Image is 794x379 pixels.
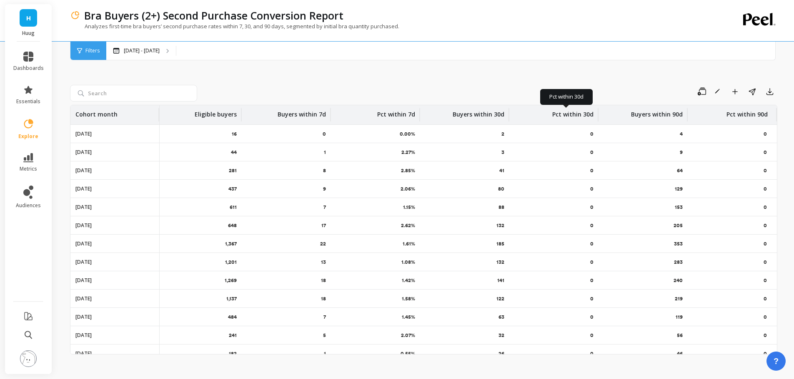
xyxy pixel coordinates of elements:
p: Pct within 90d [726,105,768,119]
p: 0 [764,332,769,339]
p: 0 [590,186,594,192]
p: Analyzes first-time bra buyers’ second purchase rates within 7, 30, and 90 days, segmented by ini... [70,22,399,30]
p: 119 [676,314,683,320]
p: 2.07% [401,332,415,339]
p: [DATE] [75,240,92,247]
p: 16 [232,131,237,137]
p: Buyers within 90d [631,105,683,119]
p: 1,201 [225,259,237,265]
p: 122 [496,295,504,302]
p: 0 [590,332,594,339]
p: [DATE] [75,131,92,137]
p: 9 [323,186,326,192]
p: [DATE] [75,332,92,339]
p: [DATE] [75,222,92,229]
p: 0 [590,222,594,229]
p: Cohort month [75,105,118,119]
p: [DATE] [75,314,92,320]
p: 1.08% [401,259,415,265]
p: 64 [677,167,683,174]
p: 2.62% [401,222,415,229]
p: 0 [764,167,769,174]
p: 437 [228,186,237,192]
p: 0 [323,131,326,137]
p: [DATE] [75,204,92,211]
p: 0 [764,149,769,156]
p: 2 [501,131,504,137]
p: Pct within 30d [552,105,594,119]
p: 0 [590,131,594,137]
span: H [26,13,31,23]
span: essentials [16,98,40,105]
p: 2.06% [401,186,415,192]
p: 5 [323,332,326,339]
p: 132 [496,222,504,229]
p: 182 [229,350,237,357]
span: dashboards [13,65,44,72]
p: 0 [764,277,769,284]
button: ? [766,352,786,371]
p: 1.15% [403,204,415,211]
p: 283 [674,259,683,265]
span: explore [18,133,38,140]
p: 1 [324,149,326,156]
span: metrics [20,166,37,172]
p: [DATE] [75,277,92,284]
p: 2.85% [401,167,415,174]
span: ? [774,355,779,367]
p: 0 [590,204,594,211]
p: 18 [321,295,326,302]
p: 26 [498,350,504,357]
span: Filters [85,47,100,54]
p: 13 [321,259,326,265]
p: 611 [230,204,237,211]
p: 1.58% [402,295,415,302]
p: 0 [590,314,594,320]
p: 0 [764,222,769,229]
p: 46 [677,350,683,357]
p: Bra Buyers (2+) Second Purchase Conversion Report [84,8,343,22]
p: 80 [498,186,504,192]
p: [DATE] [75,186,92,192]
p: 0 [764,314,769,320]
p: 8 [323,167,326,174]
p: 2.27% [401,149,415,156]
p: [DATE] [75,149,92,156]
p: 0 [764,295,769,302]
p: 153 [675,204,683,211]
p: 0.55% [401,350,415,357]
p: Buyers within 30d [453,105,504,119]
p: 1.61% [403,240,415,247]
p: [DATE] [75,350,92,357]
p: [DATE] [75,167,92,174]
p: 1.45% [402,314,415,320]
p: Pct within 7d [377,105,415,119]
p: 17 [321,222,326,229]
p: 41 [499,167,504,174]
p: 219 [675,295,683,302]
p: 0 [764,186,769,192]
p: 281 [229,167,237,174]
p: 0 [590,259,594,265]
p: 205 [674,222,683,229]
p: 132 [496,259,504,265]
p: 1,367 [225,240,237,247]
p: 0 [590,295,594,302]
p: 1 [324,350,326,357]
p: 0 [764,259,769,265]
p: 32 [498,332,504,339]
p: 3 [501,149,504,156]
p: 4 [680,131,683,137]
p: 1.42% [402,277,415,284]
span: audiences [16,202,41,209]
p: [DATE] - [DATE] [124,47,160,54]
p: 1,269 [225,277,237,284]
p: 0 [590,350,594,357]
p: 88 [498,204,504,211]
p: 241 [229,332,237,339]
p: 0 [590,149,594,156]
p: 63 [498,314,504,320]
p: [DATE] [75,259,92,265]
p: 44 [231,149,237,156]
p: 185 [496,240,504,247]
